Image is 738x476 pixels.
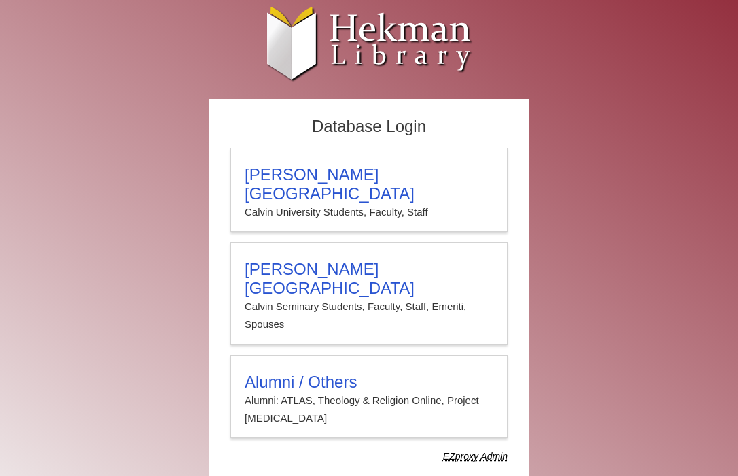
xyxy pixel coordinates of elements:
a: [PERSON_NAME][GEOGRAPHIC_DATA]Calvin University Students, Faculty, Staff [230,148,508,232]
a: [PERSON_NAME][GEOGRAPHIC_DATA]Calvin Seminary Students, Faculty, Staff, Emeriti, Spouses [230,242,508,345]
h3: [PERSON_NAME][GEOGRAPHIC_DATA] [245,260,493,298]
p: Calvin University Students, Faculty, Staff [245,203,493,221]
summary: Alumni / OthersAlumni: ATLAS, Theology & Religion Online, Project [MEDICAL_DATA] [245,373,493,428]
h3: Alumni / Others [245,373,493,392]
p: Alumni: ATLAS, Theology & Religion Online, Project [MEDICAL_DATA] [245,392,493,428]
h3: [PERSON_NAME][GEOGRAPHIC_DATA] [245,165,493,203]
p: Calvin Seminary Students, Faculty, Staff, Emeriti, Spouses [245,298,493,334]
h2: Database Login [224,113,514,141]
dfn: Use Alumni login [443,451,508,462]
